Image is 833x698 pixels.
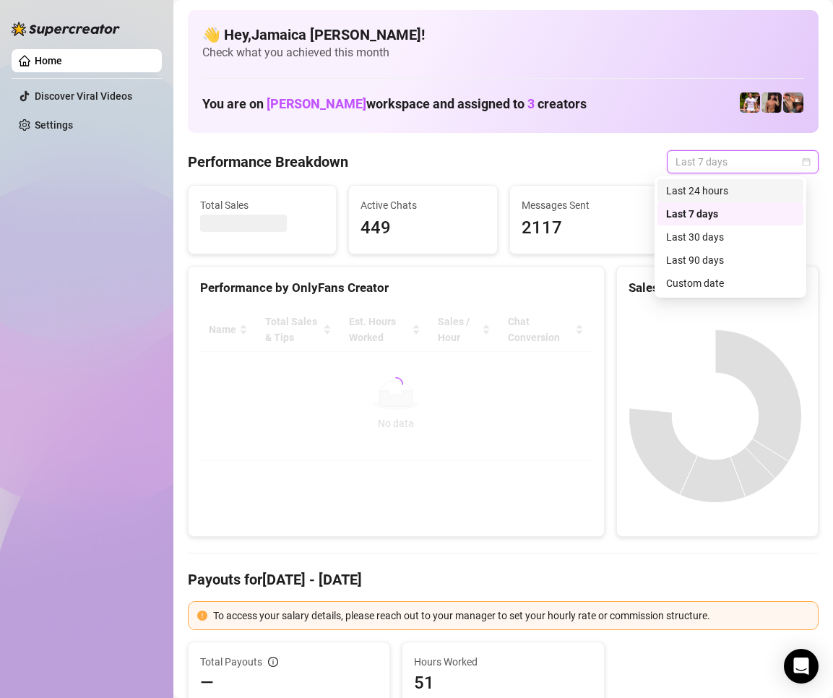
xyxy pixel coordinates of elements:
span: Active Chats [361,197,485,213]
span: Total Sales [200,197,324,213]
a: Home [35,55,62,66]
div: Last 30 days [666,229,795,245]
span: info-circle [268,657,278,667]
img: Hector [740,92,760,113]
div: Sales by OnlyFans Creator [629,278,806,298]
div: To access your salary details, please reach out to your manager to set your hourly rate or commis... [213,608,809,624]
div: Last 90 days [657,249,803,272]
h1: You are on workspace and assigned to creators [202,96,587,112]
span: 2117 [522,215,646,242]
h4: Payouts for [DATE] - [DATE] [188,569,819,590]
span: Messages Sent [522,197,646,213]
img: Osvaldo [783,92,803,113]
div: Custom date [657,272,803,295]
span: 51 [414,671,592,694]
span: loading [387,375,406,395]
span: Last 7 days [676,151,810,173]
div: Last 7 days [666,206,795,222]
span: — [200,671,214,694]
span: calendar [802,158,811,166]
a: Discover Viral Videos [35,90,132,102]
div: Open Intercom Messenger [784,649,819,684]
span: Hours Worked [414,654,592,670]
div: Performance by OnlyFans Creator [200,278,592,298]
span: Total Payouts [200,654,262,670]
img: logo-BBDzfeDw.svg [12,22,120,36]
a: Settings [35,119,73,131]
div: Custom date [666,275,795,291]
div: Last 24 hours [666,183,795,199]
h4: 👋 Hey, Jamaica [PERSON_NAME] ! [202,25,804,45]
div: Last 7 days [657,202,803,225]
span: 449 [361,215,485,242]
span: exclamation-circle [197,611,207,621]
span: Check what you achieved this month [202,45,804,61]
h4: Performance Breakdown [188,152,348,172]
span: 3 [527,96,535,111]
div: Last 30 days [657,225,803,249]
div: Last 90 days [666,252,795,268]
span: [PERSON_NAME] [267,96,366,111]
div: Last 24 hours [657,179,803,202]
img: Zach [761,92,782,113]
